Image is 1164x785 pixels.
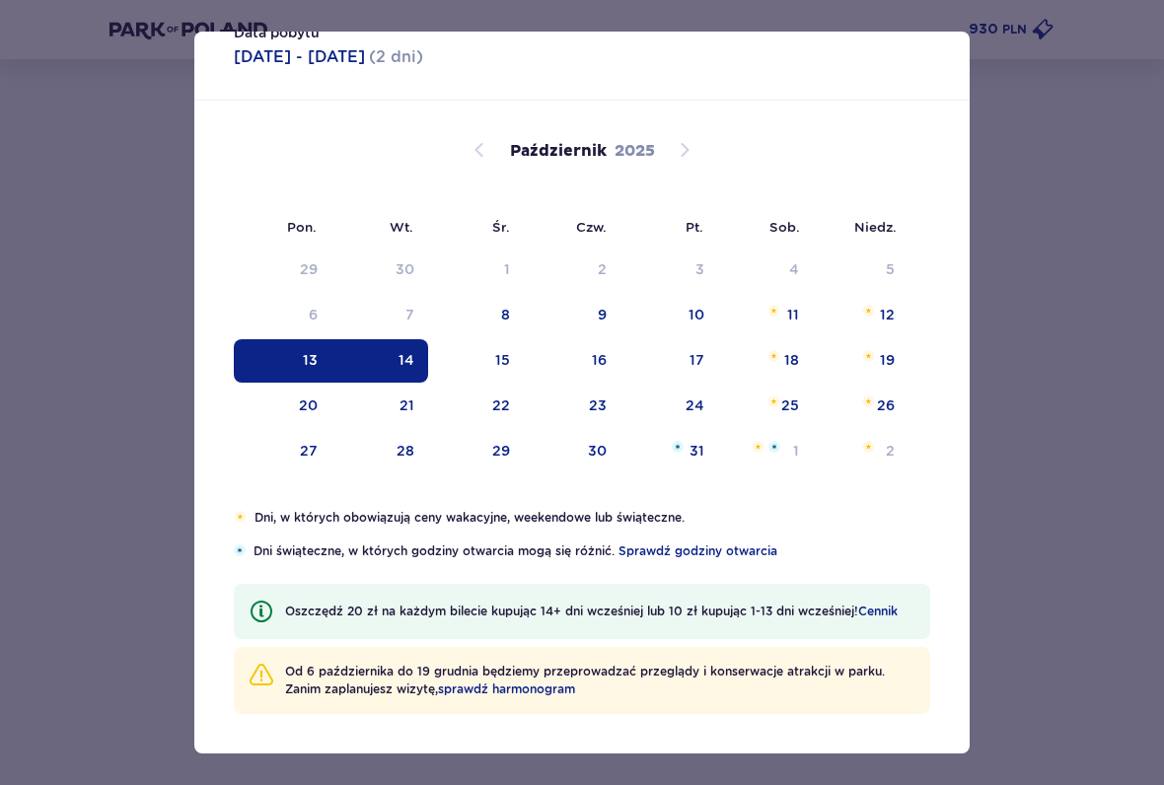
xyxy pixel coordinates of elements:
div: 13 [303,350,318,370]
img: Pomarańczowa gwiazdka [862,305,875,317]
p: ( 2 dni ) [369,46,423,68]
p: [DATE] - [DATE] [234,46,365,68]
div: 11 [787,305,799,324]
td: 27 [234,430,331,473]
div: 16 [592,350,607,370]
div: 20 [299,395,318,415]
div: 3 [695,259,704,279]
div: 29 [492,441,510,461]
div: 12 [880,305,895,324]
img: Niebieska gwiazdka [672,441,684,453]
td: 30 [524,430,621,473]
td: 29 [428,430,524,473]
td: Data zaznaczona. wtorek, 14 października 2025 [331,339,429,383]
div: 29 [300,259,318,279]
small: Niedz. [854,219,897,235]
div: 28 [397,441,414,461]
div: 1 [504,259,510,279]
p: Dni świąteczne, w których godziny otwarcia mogą się różnić. [254,542,930,560]
img: Pomarańczowa gwiazdka [234,511,247,523]
td: Pomarańczowa gwiazdka26 [813,385,909,428]
div: 4 [789,259,799,279]
p: 2025 [615,140,655,162]
td: Data niedostępna. piątek, 3 października 2025 [620,249,718,292]
div: 9 [598,305,607,324]
td: Pomarańczowa gwiazdka18 [718,339,814,383]
img: Pomarańczowa gwiazdka [862,395,875,407]
td: Data niedostępna. sobota, 4 października 2025 [718,249,814,292]
div: 10 [689,305,704,324]
img: Pomarańczowa gwiazdka [767,305,780,317]
a: Sprawdź godziny otwarcia [618,542,777,560]
td: 22 [428,385,524,428]
td: Data niedostępna. niedziela, 5 października 2025 [813,249,909,292]
td: Data zaznaczona. poniedziałek, 13 października 2025 [234,339,331,383]
small: Wt. [390,219,413,235]
small: Pon. [287,219,317,235]
div: 21 [400,395,414,415]
td: Data niedostępna. poniedziałek, 6 października 2025 [234,294,331,337]
div: 15 [495,350,510,370]
div: 7 [405,305,414,324]
div: 31 [690,441,704,461]
td: 21 [331,385,429,428]
a: Cennik [858,603,898,620]
td: Pomarańczowa gwiazdka2 [813,430,909,473]
td: Data niedostępna. środa, 1 października 2025 [428,249,524,292]
div: 25 [781,395,799,415]
small: Pt. [686,219,703,235]
div: 22 [492,395,510,415]
td: Data niedostępna. wtorek, 30 września 2025 [331,249,429,292]
p: Dni, w których obowiązują ceny wakacyjne, weekendowe lub świąteczne. [255,509,930,527]
small: Śr. [492,219,510,235]
td: 15 [428,339,524,383]
td: Pomarańczowa gwiazdka25 [718,385,814,428]
p: Od 6 października do 19 grudnia będziemy przeprowadzać przeglądy i konserwacje atrakcji w parku. ... [285,663,914,698]
p: Oszczędź 20 zł na każdym bilecie kupując 14+ dni wcześniej lub 10 zł kupując 1-13 dni wcześniej! [285,603,898,620]
button: Następny miesiąc [673,138,696,162]
td: 23 [524,385,621,428]
div: 24 [686,395,704,415]
p: Data pobytu [234,23,320,42]
a: sprawdź harmonogram [438,680,575,698]
div: 14 [399,350,414,370]
div: 2 [598,259,607,279]
td: 10 [620,294,718,337]
img: Pomarańczowa gwiazdka [862,350,875,362]
img: Pomarańczowa gwiazdka [767,350,780,362]
small: Sob. [769,219,800,235]
div: 17 [690,350,704,370]
div: 1 [793,441,799,461]
small: Czw. [576,219,607,235]
td: Data niedostępna. wtorek, 7 października 2025 [331,294,429,337]
td: Data niedostępna. poniedziałek, 29 września 2025 [234,249,331,292]
div: 18 [784,350,799,370]
div: 19 [880,350,895,370]
div: 26 [877,395,895,415]
img: Niebieska gwiazdka [768,441,780,453]
img: Niebieska gwiazdka [234,544,246,556]
td: 16 [524,339,621,383]
img: Pomarańczowa gwiazdka [862,441,875,453]
td: 24 [620,385,718,428]
div: 2 [886,441,895,461]
img: Pomarańczowa gwiazdka [767,395,780,407]
td: 8 [428,294,524,337]
td: 28 [331,430,429,473]
img: Pomarańczowa gwiazdka [752,441,764,453]
div: 8 [501,305,510,324]
td: Pomarańczowa gwiazdka11 [718,294,814,337]
div: 27 [300,441,318,461]
td: Pomarańczowa gwiazdka12 [813,294,909,337]
td: Pomarańczowa gwiazdka19 [813,339,909,383]
td: 20 [234,385,331,428]
td: Pomarańczowa gwiazdkaNiebieska gwiazdka1 [718,430,814,473]
div: 6 [309,305,318,324]
div: 30 [396,259,414,279]
td: Niebieska gwiazdka31 [620,430,718,473]
p: Październik [510,140,607,162]
button: Poprzedni miesiąc [468,138,491,162]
